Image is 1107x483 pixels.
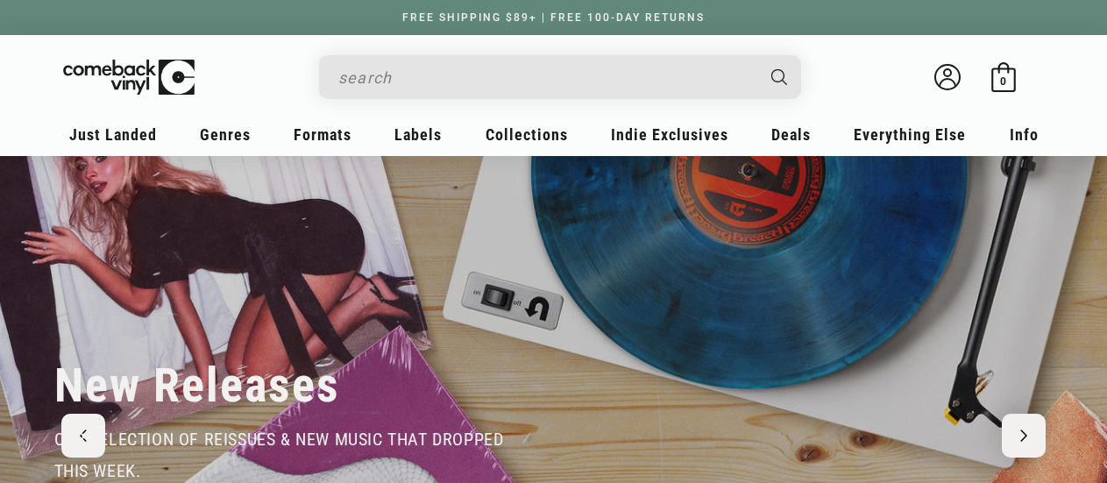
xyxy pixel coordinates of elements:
[200,125,251,144] span: Genres
[385,11,722,24] a: FREE SHIPPING $89+ | FREE 100-DAY RETURNS
[338,60,754,96] input: search
[611,125,728,144] span: Indie Exclusives
[319,55,801,99] div: Search
[294,125,351,144] span: Formats
[1000,75,1006,88] span: 0
[394,125,442,144] span: Labels
[69,125,157,144] span: Just Landed
[54,429,504,481] span: our selection of reissues & new music that dropped this week.
[771,125,811,144] span: Deals
[756,55,803,99] button: Search
[854,125,966,144] span: Everything Else
[486,125,568,144] span: Collections
[54,357,340,415] h2: New Releases
[1010,125,1039,144] span: Info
